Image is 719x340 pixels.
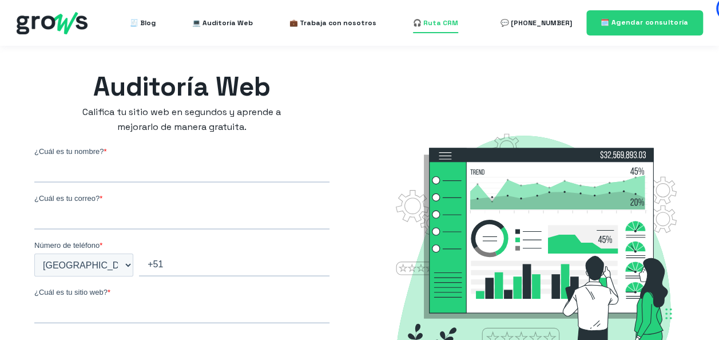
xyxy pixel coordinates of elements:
span: Número de teléfono [34,241,100,250]
span: 🗓️ Agendar consultoría [601,18,689,27]
a: 💼 Trabaja con nosotros [289,11,376,34]
a: 🎧 Ruta CRM [413,11,458,34]
img: grows - hubspot [17,12,88,34]
h2: Califica tu sitio web en segundos y aprende a mejorarlo de manera gratuita. [64,105,300,135]
span: ¿Cuál es tu correo? [34,194,100,203]
span: ¿Cuál es tu nombre? [34,147,104,156]
div: Arrastrar [665,296,672,331]
a: 🗓️ Agendar consultoría [586,10,703,35]
a: 💬 [PHONE_NUMBER] [500,11,572,34]
iframe: Chat Widget [513,193,719,340]
h1: Auditoría Web [34,69,329,105]
a: 💻 Auditoría Web [192,11,253,34]
a: 🧾 Blog [130,11,156,34]
div: Widget de chat [513,193,719,340]
span: ¿Cuál es tu sitio web? [34,288,108,296]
